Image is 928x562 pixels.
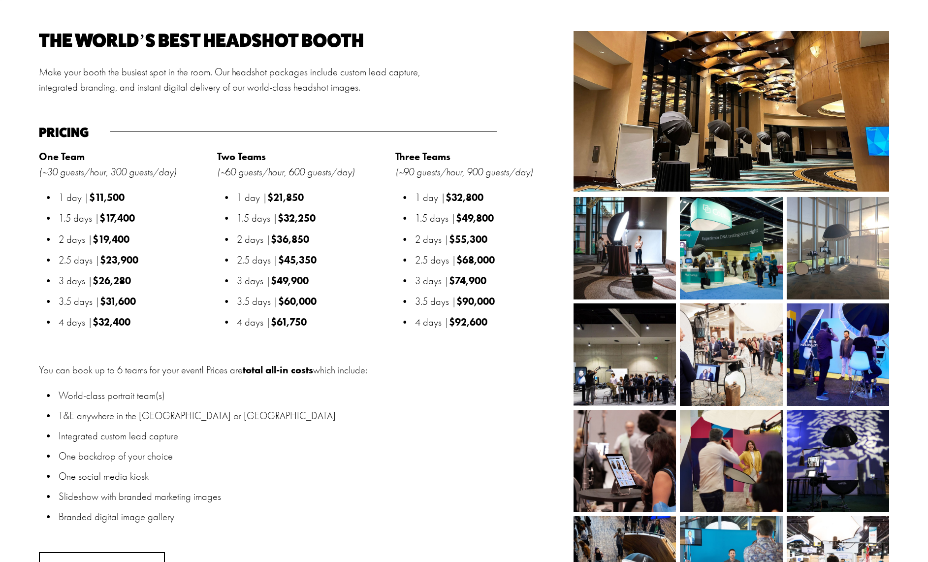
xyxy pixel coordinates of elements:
strong: Two Teams [217,150,266,163]
p: You can book up to 6 teams for your event! Prices are which include: [39,363,568,378]
img: 22-11-16_TDP_BTS_021.jpg [654,303,808,406]
img: 23-08-21_TDP_BTS_017.jpg [554,410,696,512]
img: BIO_Backpack.jpg [574,303,718,406]
em: (~30 guests/hour, 300 guests/day) [39,166,177,178]
img: image0.jpeg [752,197,889,299]
em: (~60 guests/hour, 600 guests/day) [217,166,355,178]
p: 1 day | [59,190,212,206]
p: 4 days | [59,315,212,331]
p: 1.5 days | [237,211,390,227]
strong: $55,300 [449,233,487,245]
p: 3 days | [415,273,568,289]
p: One backdrop of your choice [59,449,568,464]
strong: $23,900 [100,254,138,266]
p: World-class portrait team(s) [59,389,568,404]
strong: $17,400 [99,212,135,224]
img: Nashville HDC-3.jpg [574,197,676,299]
p: 4 days | [415,315,568,331]
strong: $60,000 [278,295,317,307]
strong: $49,800 [456,212,494,224]
img: 22-06-23_TwoDudesBTS_295.jpg [642,410,799,512]
p: 2 days | [237,232,390,248]
strong: $68,000 [456,254,495,266]
strong: $32,400 [93,316,130,328]
p: 3 days | [237,273,390,289]
p: 1.5 days | [59,211,212,227]
img: 23-05-18_TDP_BTS_0017.jpg [740,303,894,406]
strong: $19,400 [93,233,129,245]
p: 3.5 days | [415,294,568,310]
p: One social media kiosk [59,469,568,485]
img: 271495247_508108323859408_6411661946869337369_n.jpg [787,383,889,512]
p: 2.5 days | [415,253,568,268]
strong: $90,000 [456,295,495,307]
strong: $61,750 [271,316,307,328]
p: 3.5 days | [237,294,390,310]
p: 3.5 days | [59,294,212,310]
p: 2 days | [59,232,212,248]
p: Slideshow with branded marketing images [59,490,568,505]
strong: $49,900 [271,274,309,287]
strong: $92,600 [449,316,487,328]
strong: total [243,364,263,376]
p: Branded digital image gallery [59,510,568,525]
strong: $74,900 [449,274,486,287]
strong: One Team [39,150,85,163]
em: (~90 guests/hour, 900 guests/day) [395,166,533,178]
h4: Pricing [39,126,105,139]
p: 4 days | [237,315,390,331]
p: 3 days | [59,273,212,289]
strong: $31,600 [100,295,136,307]
p: 2 days | [415,232,568,248]
strong: $36,850 [271,233,309,245]
p: 2.5 days | [237,253,390,268]
p: 1 day | [415,190,568,206]
strong: Three Teams [395,150,450,163]
p: Integrated custom lead capture [59,429,568,444]
strong: $32,250 [278,212,316,224]
strong: $21,850 [267,191,304,203]
strong: $11,500 [89,191,125,203]
img: _FP_2412.jpg [653,197,807,299]
p: 2.5 days | [59,253,212,268]
strong: $45,350 [278,254,317,266]
strong: $32,800 [446,191,483,203]
p: Make your booth the busiest spot in the room. Our headshot packages include custom lead capture, ... [39,65,461,96]
p: 1.5 days | [415,211,568,227]
p: 1 day | [237,190,390,206]
strong: $26,280 [93,274,131,287]
strong: all-in costs [265,364,313,376]
p: T&E anywhere in the [GEOGRAPHIC_DATA] or [GEOGRAPHIC_DATA] [59,409,568,424]
h2: The world’s best headshot booth [39,31,461,49]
